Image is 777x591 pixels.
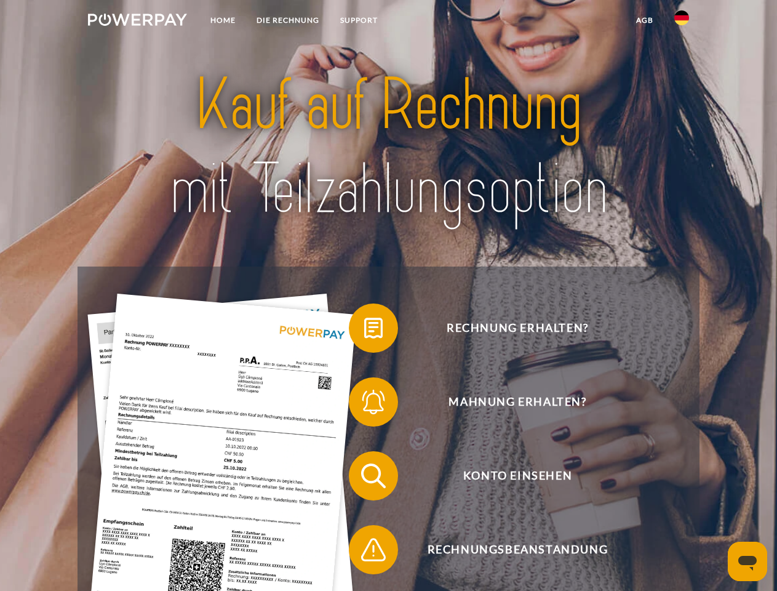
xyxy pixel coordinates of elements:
span: Konto einsehen [367,451,668,501]
iframe: Schaltfläche zum Öffnen des Messaging-Fensters [728,542,767,581]
span: Rechnungsbeanstandung [367,525,668,574]
a: agb [626,9,664,31]
a: DIE RECHNUNG [246,9,330,31]
button: Mahnung erhalten? [349,377,669,427]
img: qb_bell.svg [358,387,389,417]
img: qb_bill.svg [358,313,389,344]
a: Home [200,9,246,31]
button: Konto einsehen [349,451,669,501]
button: Rechnungsbeanstandung [349,525,669,574]
span: Rechnung erhalten? [367,304,668,353]
button: Rechnung erhalten? [349,304,669,353]
img: qb_warning.svg [358,534,389,565]
img: de [674,10,689,25]
img: qb_search.svg [358,460,389,491]
img: logo-powerpay-white.svg [88,14,187,26]
span: Mahnung erhalten? [367,377,668,427]
img: title-powerpay_de.svg [118,59,659,236]
a: SUPPORT [330,9,388,31]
